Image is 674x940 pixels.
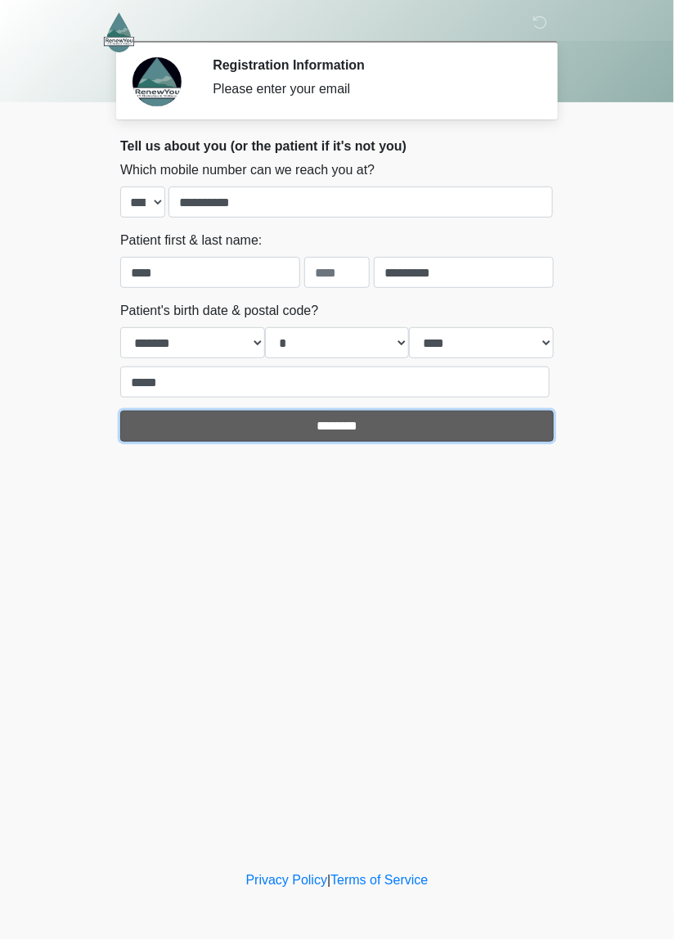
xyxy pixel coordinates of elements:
div: Please enter your email [213,79,529,99]
label: Patient first & last name: [120,231,262,250]
img: Agent Avatar [133,57,182,106]
a: | [327,874,330,888]
a: Privacy Policy [246,874,328,888]
a: Terms of Service [330,874,428,888]
h2: Tell us about you (or the patient if it's not you) [120,138,554,154]
img: RenewYou IV Hydration and Wellness Logo [104,12,134,52]
label: Which mobile number can we reach you at? [120,160,375,180]
h2: Registration Information [213,57,529,73]
label: Patient's birth date & postal code? [120,301,318,321]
